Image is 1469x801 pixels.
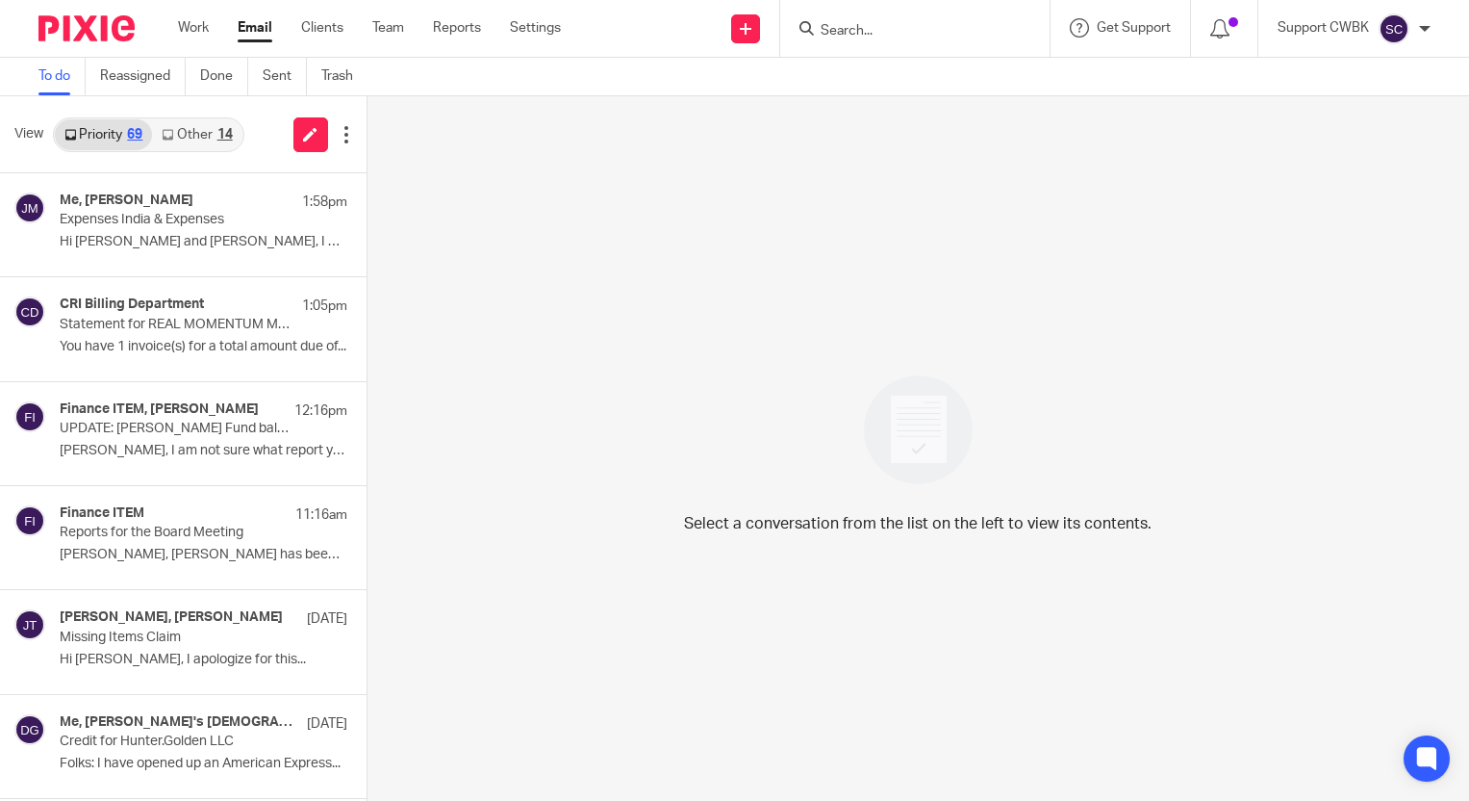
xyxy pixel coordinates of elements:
a: Clients [301,18,343,38]
p: [DATE] [307,609,347,629]
p: Hi [PERSON_NAME] and [PERSON_NAME], I was reviewing... [60,234,347,250]
p: [DATE] [307,714,347,734]
p: 1:58pm [302,193,347,212]
a: Team [372,18,404,38]
span: View [14,124,43,144]
a: Work [178,18,209,38]
p: UPDATE: [PERSON_NAME] Fund balance (estimated through [DATE]) [60,421,290,437]
a: Trash [321,58,367,95]
a: Priority69 [55,119,152,150]
span: Get Support [1097,21,1171,35]
img: image [851,363,985,497]
div: 14 [217,128,233,142]
p: Missing Items Claim [60,630,290,646]
p: [PERSON_NAME], I am not sure what report you... [60,443,347,459]
img: svg%3E [14,714,45,745]
h4: Finance ITEM, [PERSON_NAME] [60,401,259,418]
p: 1:05pm [302,297,347,316]
h4: CRI Billing Department [60,297,204,313]
a: Email [238,18,272,38]
a: To do [38,58,86,95]
h4: Me, [PERSON_NAME]'s [DEMOGRAPHIC_DATA] [60,714,297,731]
img: Pixie [38,15,135,41]
h4: Me, [PERSON_NAME] [60,193,193,209]
input: Search [819,23,992,40]
a: Other14 [152,119,241,150]
a: Reports [433,18,481,38]
img: svg%3E [1379,13,1409,44]
img: svg%3E [14,401,45,432]
p: Folks: I have opened up an American Express... [60,756,347,772]
img: svg%3E [14,297,45,327]
p: Credit for Hunter.Golden LLC [60,734,290,750]
div: 69 [127,128,142,142]
img: svg%3E [14,609,45,640]
p: Statement for REAL MOMENTUM Ministries, Inc. from CRI [60,317,290,333]
a: Reassigned [100,58,186,95]
p: 11:16am [295,505,347,525]
a: Settings [510,18,561,38]
img: svg%3E [14,193,45,223]
p: [PERSON_NAME], [PERSON_NAME] has been cc'd on this for... [60,547,347,563]
p: Expenses India & Expenses [60,212,290,228]
p: Reports for the Board Meeting [60,525,290,541]
p: You have 1 invoice(s) for a total amount due of... [60,339,347,355]
p: 12:16pm [294,401,347,421]
img: svg%3E [14,505,45,536]
p: Support CWBK [1278,18,1369,38]
p: Hi [PERSON_NAME], I apologize for this... [60,652,347,668]
a: Done [200,58,248,95]
h4: [PERSON_NAME], [PERSON_NAME] [60,609,283,626]
p: Select a conversation from the list on the left to view its contents. [684,512,1152,535]
h4: Finance ITEM [60,505,144,522]
a: Sent [263,58,307,95]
